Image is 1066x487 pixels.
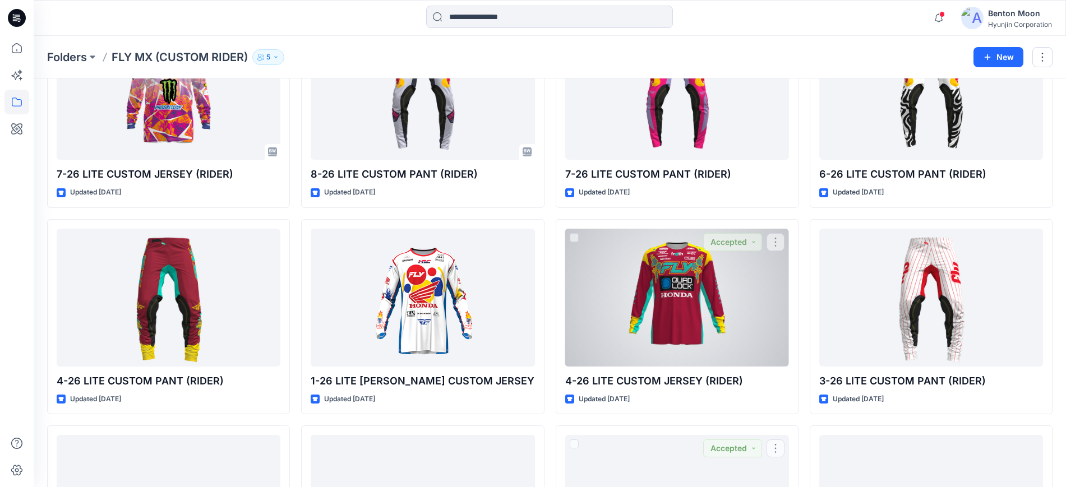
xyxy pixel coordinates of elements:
p: Updated [DATE] [324,187,375,198]
button: 5 [252,49,284,65]
p: 3-26 LITE CUSTOM PANT (RIDER) [819,373,1043,389]
button: New [973,47,1023,67]
p: 8-26 LITE CUSTOM PANT (RIDER) [311,166,534,182]
a: 1-26 LITE HYMAS CUSTOM JERSEY [311,229,534,367]
img: avatar [961,7,984,29]
p: FLY MX (CUSTOM RIDER) [112,49,248,65]
p: 4-26 LITE CUSTOM PANT (RIDER) [57,373,280,389]
div: Hyunjin Corporation [988,20,1052,29]
p: Updated [DATE] [324,393,375,405]
a: 4-26 LITE CUSTOM PANT (RIDER) [57,229,280,367]
a: 7-26 LITE CUSTOM JERSEY (RIDER) [57,22,280,160]
a: 7-26 LITE CUSTOM PANT (RIDER) [565,22,789,160]
p: 7-26 LITE CUSTOM JERSEY (RIDER) [57,166,280,182]
a: 8-26 LITE CUSTOM PANT (RIDER) [311,22,534,160]
a: Folders [47,49,87,65]
p: 1-26 LITE [PERSON_NAME] CUSTOM JERSEY [311,373,534,389]
p: Updated [DATE] [70,393,121,405]
p: Updated [DATE] [833,187,884,198]
p: 6-26 LITE CUSTOM PANT (RIDER) [819,166,1043,182]
div: Benton Moon [988,7,1052,20]
p: Updated [DATE] [579,187,630,198]
p: 7-26 LITE CUSTOM PANT (RIDER) [565,166,789,182]
p: Updated [DATE] [579,393,630,405]
p: Updated [DATE] [833,393,884,405]
a: 3-26 LITE CUSTOM PANT (RIDER) [819,229,1043,367]
a: 4-26 LITE CUSTOM JERSEY (RIDER) [565,229,789,367]
a: 6-26 LITE CUSTOM PANT (RIDER) [819,22,1043,160]
p: 5 [266,51,270,63]
p: Updated [DATE] [70,187,121,198]
p: 4-26 LITE CUSTOM JERSEY (RIDER) [565,373,789,389]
